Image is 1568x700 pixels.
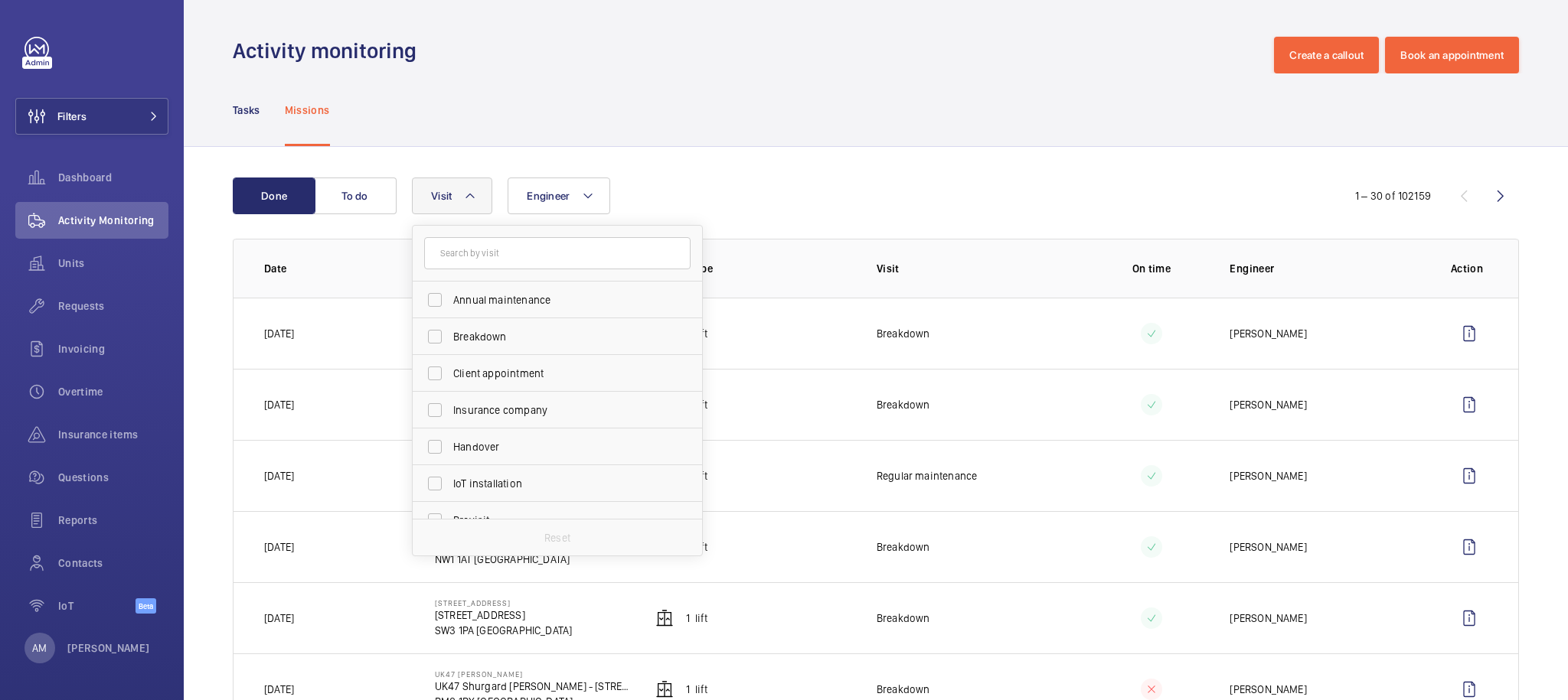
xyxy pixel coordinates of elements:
p: [PERSON_NAME] [1230,682,1306,697]
p: 1 Lift [686,610,707,626]
span: Dashboard [58,170,168,185]
span: Overtime [58,384,168,399]
p: Missions [285,103,330,118]
p: Engineer [1230,261,1426,276]
span: Visit [431,190,452,202]
p: 1 Lift [686,682,707,697]
span: Insurance company [453,402,664,418]
p: [PERSON_NAME] [1230,610,1306,626]
p: [DATE] [264,610,294,626]
span: Annual maintenance [453,292,664,308]
span: Reports [58,513,168,528]
span: Engineer [527,190,570,202]
p: Regular maintenance [877,468,977,483]
p: Action [1451,261,1488,276]
p: On time [1097,261,1205,276]
p: UK47 [PERSON_NAME] [435,669,632,679]
input: Search by visit [424,237,691,269]
p: [DATE] [264,468,294,483]
div: 1 – 30 of 102159 [1355,188,1431,203]
p: Tasks [233,103,260,118]
p: Date [264,261,410,276]
button: Engineer [508,177,610,214]
span: Requests [58,298,168,314]
p: NW1 1AT [GEOGRAPHIC_DATA] [435,552,570,567]
span: Breakdown [453,329,664,344]
p: SW3 1PA [GEOGRAPHIC_DATA] [435,623,573,638]
p: [DATE] [264,326,294,341]
button: Done [233,177,315,214]
p: Device type [655,261,852,276]
span: Invoicing [58,341,168,357]
p: Breakdown [877,397,930,412]
button: Create a callout [1274,37,1379,73]
span: Client appointment [453,366,664,381]
span: Beta [136,598,156,614]
span: IoT [58,598,136,614]
span: Previsit [453,513,664,528]
img: elevator.svg [655,609,674,627]
span: Filters [57,109,87,124]
span: Activity Monitoring [58,213,168,228]
button: To do [314,177,397,214]
span: Handover [453,439,664,454]
p: [PERSON_NAME] [67,640,150,656]
p: Breakdown [877,682,930,697]
span: Questions [58,470,168,485]
h1: Activity monitoring [233,37,426,65]
p: UK47 Shurgard [PERSON_NAME] - [STREET_ADDRESS] [435,679,632,694]
p: [DATE] [264,682,294,697]
p: [STREET_ADDRESS] [435,598,573,607]
p: [DATE] [264,397,294,412]
p: [PERSON_NAME] [1230,397,1306,412]
span: Insurance items [58,427,168,442]
img: elevator.svg [655,680,674,698]
p: Breakdown [877,326,930,341]
p: [DATE] [264,539,294,555]
span: IoT installation [453,476,664,491]
p: [PERSON_NAME] [1230,326,1306,341]
p: [PERSON_NAME] [1230,468,1306,483]
p: [STREET_ADDRESS] [435,607,573,623]
p: Reset [544,530,570,545]
p: Visit [877,261,1073,276]
button: Filters [15,98,168,135]
p: AM [32,640,47,656]
button: Visit [412,177,492,214]
span: Contacts [58,555,168,571]
p: [PERSON_NAME] [1230,539,1306,555]
button: Book an appointment [1385,37,1519,73]
p: Breakdown [877,539,930,555]
span: Units [58,256,168,271]
p: Breakdown [877,610,930,626]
